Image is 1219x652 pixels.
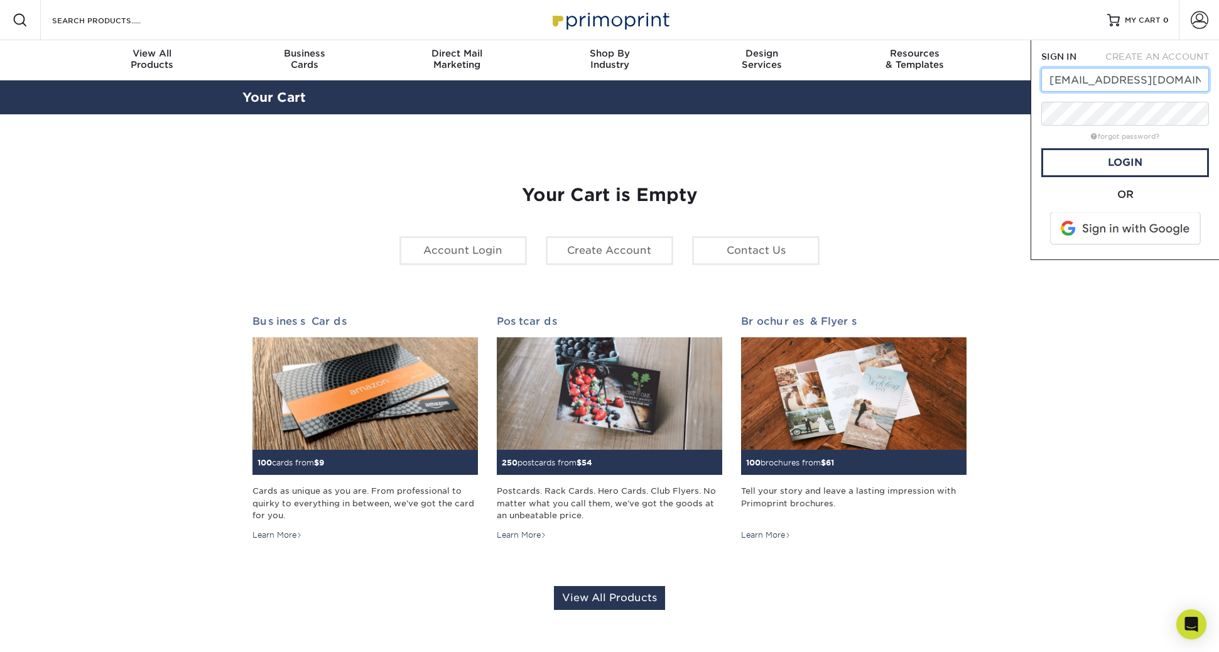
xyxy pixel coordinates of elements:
img: Brochures & Flyers [741,337,967,450]
small: postcards from [502,458,592,467]
span: 100 [746,458,761,467]
span: Contact [991,48,1144,59]
span: 9 [319,458,324,467]
div: Cards [228,48,381,70]
span: View All [76,48,229,59]
span: SIGN IN [1041,52,1076,62]
div: Tell your story and leave a lasting impression with Primoprint brochures. [741,485,967,521]
h2: Business Cards [252,315,478,327]
span: 61 [826,458,834,467]
div: Learn More [497,530,546,541]
input: SEARCH PRODUCTS..... [51,13,173,28]
a: Create Account [546,236,673,265]
div: OR [1041,187,1209,202]
h2: Brochures & Flyers [741,315,967,327]
a: DesignServices [686,40,838,80]
img: Primoprint [547,6,673,33]
a: Your Cart [242,90,306,105]
span: 0 [1163,16,1169,24]
a: Postcards 250postcards from$54 Postcards. Rack Cards. Hero Cards. Club Flyers. No matter what you... [497,315,722,541]
span: Resources [838,48,991,59]
a: Contact& Support [991,40,1144,80]
span: MY CART [1125,15,1161,26]
span: Shop By [533,48,686,59]
div: Services [686,48,838,70]
a: Business Cards 100cards from$9 Cards as unique as you are. From professional to quirky to everyth... [252,315,478,541]
a: forgot password? [1091,133,1159,141]
div: Open Intercom Messenger [1176,609,1206,639]
a: Brochures & Flyers 100brochures from$61 Tell your story and leave a lasting impression with Primo... [741,315,967,541]
a: BusinessCards [228,40,381,80]
a: View All Products [554,586,665,610]
span: $ [821,458,826,467]
span: 100 [257,458,272,467]
a: Account Login [399,236,527,265]
a: Shop ByIndustry [533,40,686,80]
div: Products [76,48,229,70]
div: & Support [991,48,1144,70]
img: Business Cards [252,337,478,450]
div: Learn More [741,530,791,541]
small: cards from [257,458,324,467]
div: Postcards. Rack Cards. Hero Cards. Club Flyers. No matter what you call them, we've got the goods... [497,485,722,521]
span: $ [577,458,582,467]
span: CREATE AN ACCOUNT [1105,52,1209,62]
div: Cards as unique as you are. From professional to quirky to everything in between, we've got the c... [252,485,478,521]
span: Design [686,48,838,59]
a: View AllProducts [76,40,229,80]
div: Industry [533,48,686,70]
span: 54 [582,458,592,467]
span: $ [314,458,319,467]
span: Business [228,48,381,59]
a: Contact Us [692,236,820,265]
div: Marketing [381,48,533,70]
small: brochures from [746,458,834,467]
div: Learn More [252,530,302,541]
input: Email [1041,68,1209,92]
a: Direct MailMarketing [381,40,533,80]
div: & Templates [838,48,991,70]
img: Postcards [497,337,722,450]
a: Login [1041,148,1209,177]
span: Direct Mail [381,48,533,59]
h2: Postcards [497,315,722,327]
span: 250 [502,458,517,467]
a: Resources& Templates [838,40,991,80]
h1: Your Cart is Empty [252,185,967,206]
